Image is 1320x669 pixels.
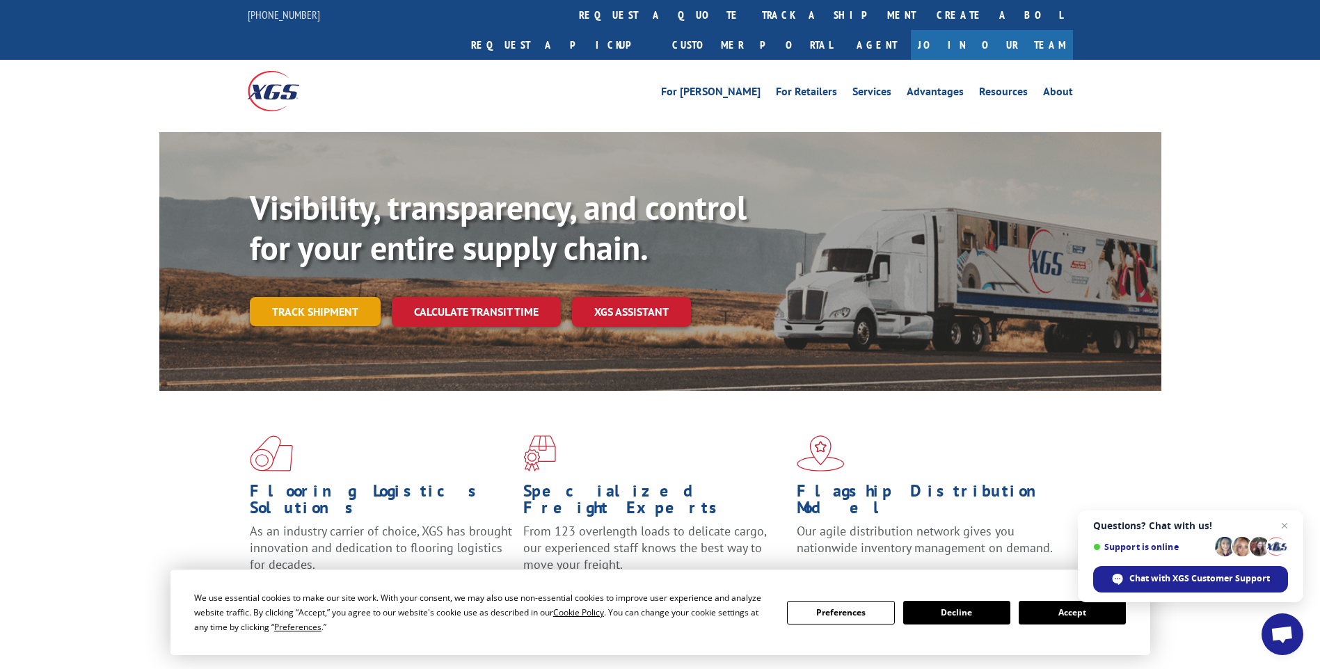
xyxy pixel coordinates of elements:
[662,30,843,60] a: Customer Portal
[1019,601,1126,624] button: Accept
[979,86,1028,102] a: Resources
[661,86,761,102] a: For [PERSON_NAME]
[461,30,662,60] a: Request a pickup
[1276,517,1293,534] span: Close chat
[250,186,747,269] b: Visibility, transparency, and control for your entire supply chain.
[776,86,837,102] a: For Retailers
[907,86,964,102] a: Advantages
[250,435,293,471] img: xgs-icon-total-supply-chain-intelligence-red
[523,483,786,523] h1: Specialized Freight Experts
[250,523,512,572] span: As an industry carrier of choice, XGS has brought innovation and dedication to flooring logistics...
[797,435,845,471] img: xgs-icon-flagship-distribution-model-red
[1093,542,1210,552] span: Support is online
[250,483,513,523] h1: Flooring Logistics Solutions
[523,435,556,471] img: xgs-icon-focused-on-flooring-red
[170,570,1150,655] div: Cookie Consent Prompt
[797,569,970,585] a: Learn More >
[392,297,561,327] a: Calculate transit time
[248,8,320,22] a: [PHONE_NUMBER]
[1043,86,1073,102] a: About
[1093,566,1288,593] div: Chat with XGS Customer Support
[797,483,1060,523] h1: Flagship Distribution Model
[1262,613,1303,655] div: Open chat
[523,523,786,585] p: From 123 overlength loads to delicate cargo, our experienced staff knows the best way to move you...
[843,30,911,60] a: Agent
[250,297,381,326] a: Track shipment
[274,621,321,633] span: Preferences
[787,601,894,624] button: Preferences
[553,606,604,618] span: Cookie Policy
[911,30,1073,60] a: Join Our Team
[903,601,1010,624] button: Decline
[572,297,691,327] a: XGS ASSISTANT
[1129,572,1270,585] span: Chat with XGS Customer Support
[797,523,1053,556] span: Our agile distribution network gives you nationwide inventory management on demand.
[852,86,891,102] a: Services
[1093,520,1288,531] span: Questions? Chat with us!
[194,590,770,634] div: We use essential cookies to make our site work. With your consent, we may also use non-essential ...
